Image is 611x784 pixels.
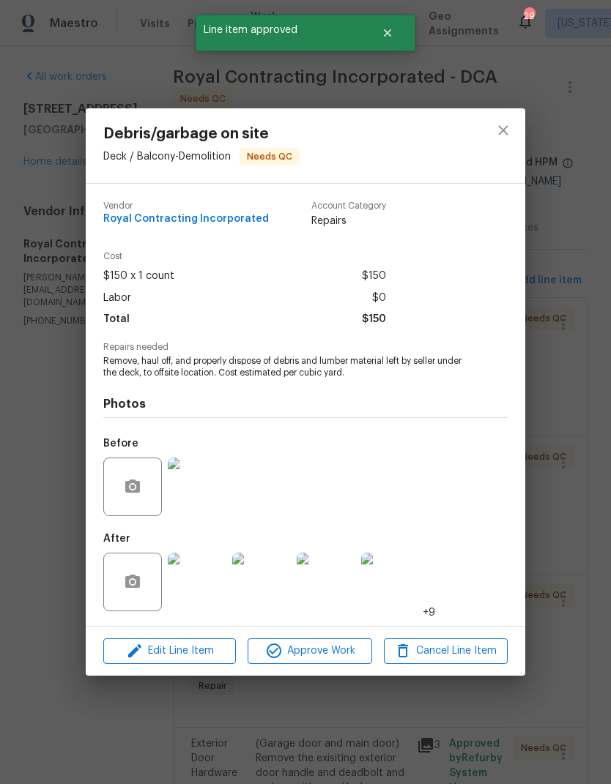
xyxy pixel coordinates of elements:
div: 29 [524,9,534,23]
button: Edit Line Item [103,638,236,664]
span: Total [103,309,130,330]
span: +9 [423,605,435,620]
span: Line item approved [196,15,363,45]
span: Repairs needed [103,343,508,352]
span: Repairs [311,214,386,228]
span: Remove, haul off, and properly dispose of debris and lumber material left by seller under the dec... [103,355,467,380]
button: Close [363,18,412,48]
h5: After [103,534,130,544]
span: Cost [103,252,386,261]
h4: Photos [103,397,508,411]
span: $0 [372,288,386,309]
span: $150 [362,266,386,287]
button: Approve Work [248,638,371,664]
span: $150 [362,309,386,330]
span: Cancel Line Item [388,642,503,660]
span: Edit Line Item [108,642,232,660]
button: close [486,113,521,148]
span: Labor [103,288,131,309]
span: Deck / Balcony - Demolition [103,152,231,162]
button: Cancel Line Item [384,638,508,664]
span: $150 x 1 count [103,266,174,287]
span: Approve Work [252,642,367,660]
span: Vendor [103,201,269,211]
h5: Before [103,438,138,449]
span: Royal Contracting Incorporated [103,214,269,225]
span: Needs QC [241,149,298,164]
span: Account Category [311,201,386,211]
span: Debris/garbage on site [103,126,300,142]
